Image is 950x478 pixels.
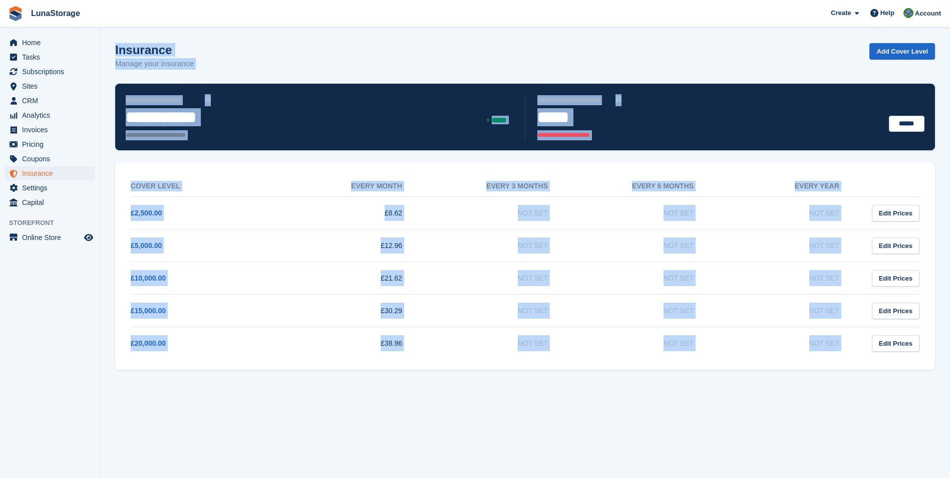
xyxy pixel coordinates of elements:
[714,327,859,360] td: Not Set
[22,166,82,180] span: Insurance
[276,327,422,360] td: £38.96
[131,242,162,250] a: £5,000.00
[915,9,941,19] span: Account
[5,50,95,64] a: menu
[131,176,276,197] th: Cover Level
[276,197,422,229] td: £8.62
[131,307,166,315] a: £15,000.00
[5,181,95,195] a: menu
[422,176,568,197] th: Every 3 months
[5,195,95,209] a: menu
[5,123,95,137] a: menu
[22,181,82,195] span: Settings
[22,123,82,137] span: Invoices
[22,108,82,122] span: Analytics
[422,327,568,360] td: Not Set
[615,96,621,102] img: icon-info-grey-7440780725fd019a000dd9b08b2336e03edf1995a4989e88bcd33f0948082b44.svg
[422,295,568,327] td: Not Set
[131,274,166,282] a: £10,000.00
[714,295,859,327] td: Not Set
[568,197,714,229] td: Not Set
[872,303,919,319] a: Edit Prices
[5,36,95,50] a: menu
[9,218,100,228] span: Storefront
[869,43,935,60] a: Add Cover Level
[205,96,211,102] img: icon-info-grey-7440780725fd019a000dd9b08b2336e03edf1995a4989e88bcd33f0948082b44.svg
[872,205,919,221] a: Edit Prices
[5,137,95,151] a: menu
[276,176,422,197] th: Every month
[22,65,82,79] span: Subscriptions
[22,230,82,245] span: Online Store
[422,197,568,229] td: Not Set
[5,152,95,166] a: menu
[872,335,919,352] a: Edit Prices
[568,176,714,197] th: Every 6 months
[714,262,859,295] td: Not Set
[422,229,568,262] td: Not Set
[903,8,913,18] img: Cathal Vaughan
[5,94,95,108] a: menu
[8,6,23,21] img: stora-icon-8386f47178a22dfd0bd8f6a31ec36ba5ce8667c1dd55bd0f319d3a0aa187defe.svg
[568,229,714,262] td: Not Set
[22,50,82,64] span: Tasks
[5,79,95,93] a: menu
[5,108,95,122] a: menu
[115,58,194,70] p: Manage your insurance
[568,327,714,360] td: Not Set
[22,36,82,50] span: Home
[276,262,422,295] td: £21.62
[872,270,919,287] a: Edit Prices
[276,295,422,327] td: £30.29
[276,229,422,262] td: £12.96
[22,137,82,151] span: Pricing
[880,8,894,18] span: Help
[27,5,84,22] a: LunaStorage
[422,262,568,295] td: Not Set
[22,79,82,93] span: Sites
[5,65,95,79] a: menu
[5,166,95,180] a: menu
[5,230,95,245] a: menu
[831,8,851,18] span: Create
[568,295,714,327] td: Not Set
[115,43,194,57] h1: Insurance
[714,176,859,197] th: Every year
[568,262,714,295] td: Not Set
[22,94,82,108] span: CRM
[83,231,95,244] a: Preview store
[872,237,919,254] a: Edit Prices
[131,209,162,217] a: £2,500.00
[22,152,82,166] span: Coupons
[714,197,859,229] td: Not Set
[22,195,82,209] span: Capital
[714,229,859,262] td: Not Set
[131,339,166,347] a: £20,000.00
